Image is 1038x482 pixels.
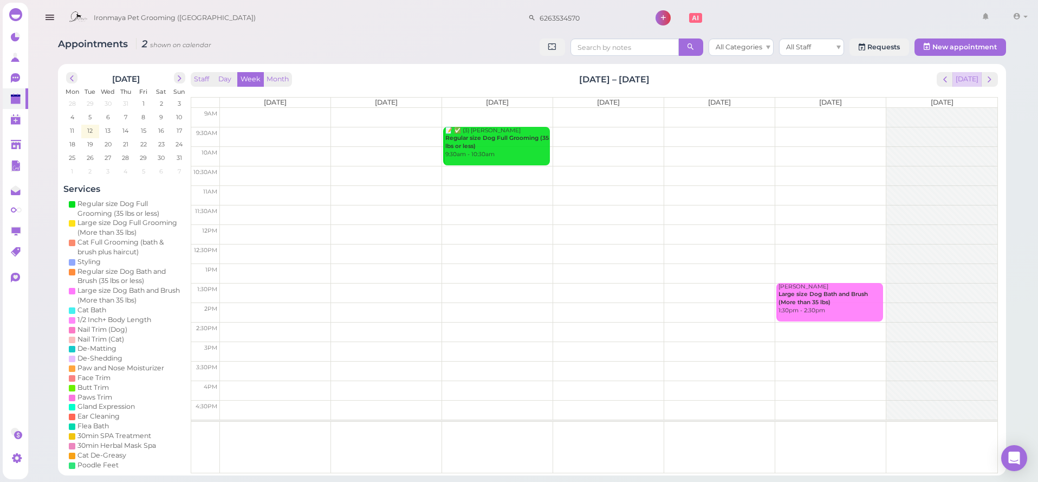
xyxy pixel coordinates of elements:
[174,72,185,83] button: next
[177,166,182,176] span: 7
[77,344,116,354] div: De-Matting
[197,286,217,293] span: 1:30pm
[68,139,76,149] span: 18
[77,373,111,383] div: Face Trim
[77,393,112,402] div: Paws Trim
[77,305,106,315] div: Cat Bath
[264,98,287,106] span: [DATE]
[77,412,120,421] div: Ear Cleaning
[204,344,217,351] span: 3pm
[122,139,129,149] span: 21
[193,169,217,176] span: 10:30am
[69,126,75,136] span: 11
[85,88,95,95] span: Tue
[77,257,101,267] div: Styling
[86,99,95,108] span: 29
[77,421,109,431] div: Flea Bath
[103,153,112,163] span: 27
[202,227,217,234] span: 12pm
[203,188,217,195] span: 11am
[77,354,122,363] div: De-Shedding
[87,166,93,176] span: 2
[103,139,113,149] span: 20
[176,126,183,136] span: 17
[103,99,113,108] span: 30
[205,266,217,273] span: 1pm
[120,88,131,95] span: Thu
[66,72,77,83] button: prev
[86,153,95,163] span: 26
[175,112,183,122] span: 10
[68,99,77,108] span: 28
[202,149,217,156] span: 10am
[914,38,1006,56] button: New appointment
[952,72,982,87] button: [DATE]
[104,126,112,136] span: 13
[157,126,165,136] span: 16
[204,110,217,117] span: 9am
[69,112,75,122] span: 4
[123,112,128,122] span: 7
[77,460,119,470] div: Poodle Feet
[77,199,183,218] div: Regular size Dog Full Grooming (35 lbs or less)
[237,72,264,87] button: Week
[981,72,998,87] button: next
[157,153,166,163] span: 30
[486,98,509,106] span: [DATE]
[194,247,217,254] span: 12:30pm
[196,325,217,332] span: 2:30pm
[58,38,131,49] span: Appointments
[77,315,151,325] div: 1/2 Inch+ Body Length
[70,166,74,176] span: 1
[77,383,109,393] div: Butt Trim
[150,41,211,49] small: shown on calendar
[212,72,238,87] button: Day
[77,267,183,286] div: Regular size Dog Bath and Brush (35 lbs or less)
[159,99,164,108] span: 2
[77,451,126,460] div: Cat De-Greasy
[77,218,183,237] div: Large size Dog Full Grooming (More than 35 lbs)
[141,99,146,108] span: 1
[177,99,182,108] span: 3
[708,98,731,106] span: [DATE]
[597,98,620,106] span: [DATE]
[176,153,183,163] span: 31
[204,305,217,312] span: 2pm
[77,325,127,335] div: Nail Trim (Dog)
[156,88,166,95] span: Sat
[77,431,151,441] div: 30min SPA Treatment
[536,9,641,27] input: Search customer
[196,403,217,410] span: 4:30pm
[931,98,953,106] span: [DATE]
[196,364,217,371] span: 3:30pm
[139,153,148,163] span: 29
[158,166,164,176] span: 6
[94,3,256,33] span: Ironmaya Pet Grooming ([GEOGRAPHIC_DATA])
[778,283,883,315] div: [PERSON_NAME] 1:30pm - 2:30pm
[445,127,550,159] div: 📝 ✅ (3) [PERSON_NAME] 9:30am - 10:30am
[174,139,184,149] span: 24
[445,134,549,150] b: Regular size Dog Full Grooming (35 lbs or less)
[375,98,398,106] span: [DATE]
[263,72,292,87] button: Month
[112,72,140,84] h2: [DATE]
[932,43,997,51] span: New appointment
[937,72,953,87] button: prev
[86,126,94,136] span: 12
[68,153,76,163] span: 25
[136,38,211,49] i: 2
[77,441,156,451] div: 30min Herbal Mask Spa
[101,88,115,95] span: Wed
[819,98,842,106] span: [DATE]
[122,166,128,176] span: 4
[66,88,79,95] span: Mon
[579,73,650,86] h2: [DATE] – [DATE]
[77,402,135,412] div: Gland Expression
[77,335,124,344] div: Nail Trim (Cat)
[63,184,188,194] h4: Services
[77,363,164,373] div: Paw and Nose Moisturizer
[786,43,811,51] span: All Staff
[86,139,94,149] span: 19
[77,237,183,257] div: Cat Full Grooming (bath & brush plus haircut)
[204,383,217,390] span: 4pm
